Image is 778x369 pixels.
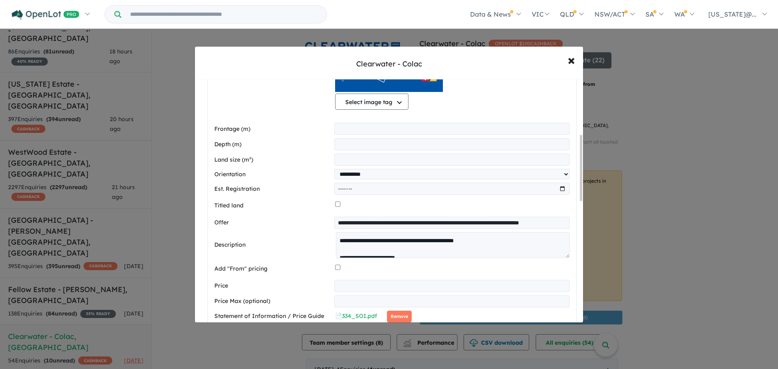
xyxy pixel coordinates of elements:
label: Titled land [214,201,332,211]
button: Remove [387,311,412,322]
button: Select image tag [335,94,408,110]
span: [US_STATE]@... [708,10,757,18]
label: Land size (m²) [214,155,331,165]
span: × [568,51,575,68]
label: Price [214,281,331,291]
label: Add "From" pricing [214,264,332,274]
span: 📄 334_SOI.pdf [335,312,377,320]
label: Depth (m) [214,140,331,149]
label: Description [214,240,333,250]
label: Est. Registration [214,184,331,194]
a: 📄334_SOI.pdf [335,312,377,320]
label: Offer [214,218,331,228]
label: Price Max (optional) [214,296,331,306]
label: Statement of Information / Price Guide [214,311,332,321]
input: Try estate name, suburb, builder or developer [123,6,325,23]
label: Frontage (m) [214,124,331,134]
img: Openlot PRO Logo White [12,10,79,20]
div: Clearwater - Colac [356,59,422,69]
label: Orientation [214,170,331,179]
